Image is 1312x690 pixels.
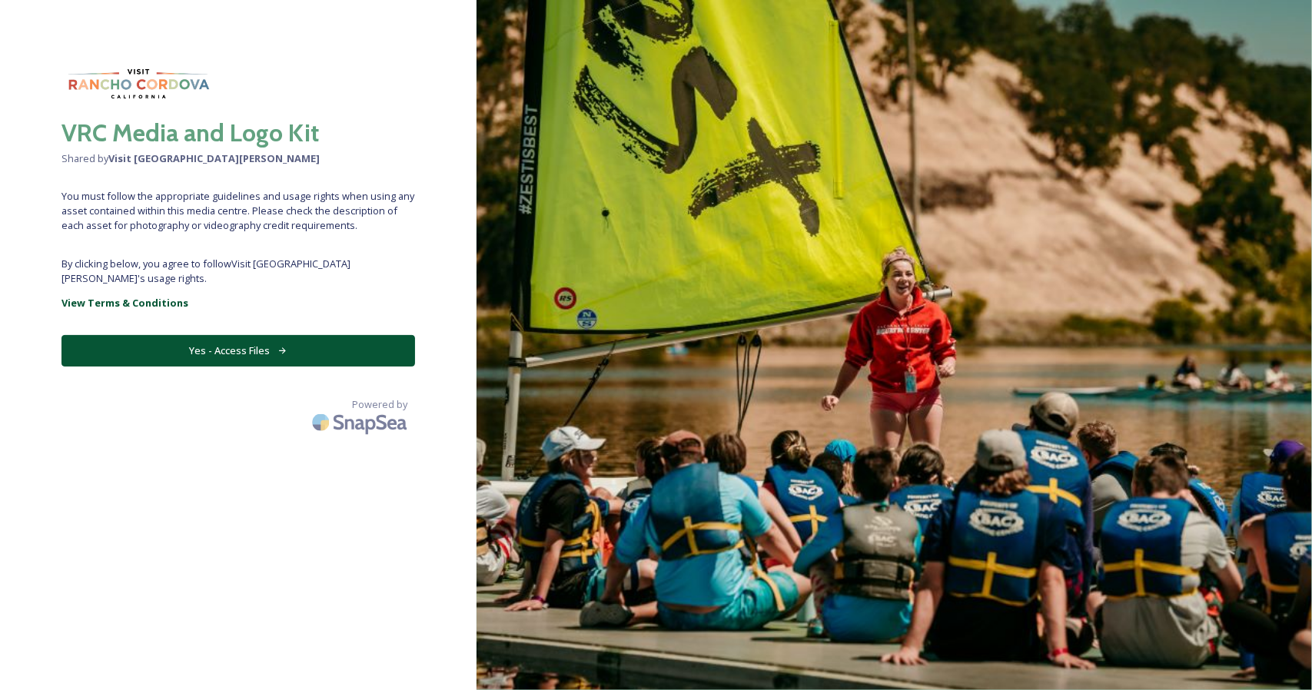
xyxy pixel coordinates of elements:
[61,151,415,166] span: Shared by
[61,296,188,310] strong: View Terms & Conditions
[61,61,215,107] img: VRC%20Rainbow%20Horizontal%20Logo%20-%20Black%20text.png
[61,294,415,312] a: View Terms & Conditions
[61,257,415,286] span: By clicking below, you agree to follow Visit [GEOGRAPHIC_DATA][PERSON_NAME] 's usage rights.
[61,114,415,151] h2: VRC Media and Logo Kit
[307,404,415,440] img: SnapSea Logo
[61,189,415,234] span: You must follow the appropriate guidelines and usage rights when using any asset contained within...
[108,151,320,165] strong: Visit [GEOGRAPHIC_DATA][PERSON_NAME]
[352,397,407,412] span: Powered by
[61,335,415,367] button: Yes - Access Files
